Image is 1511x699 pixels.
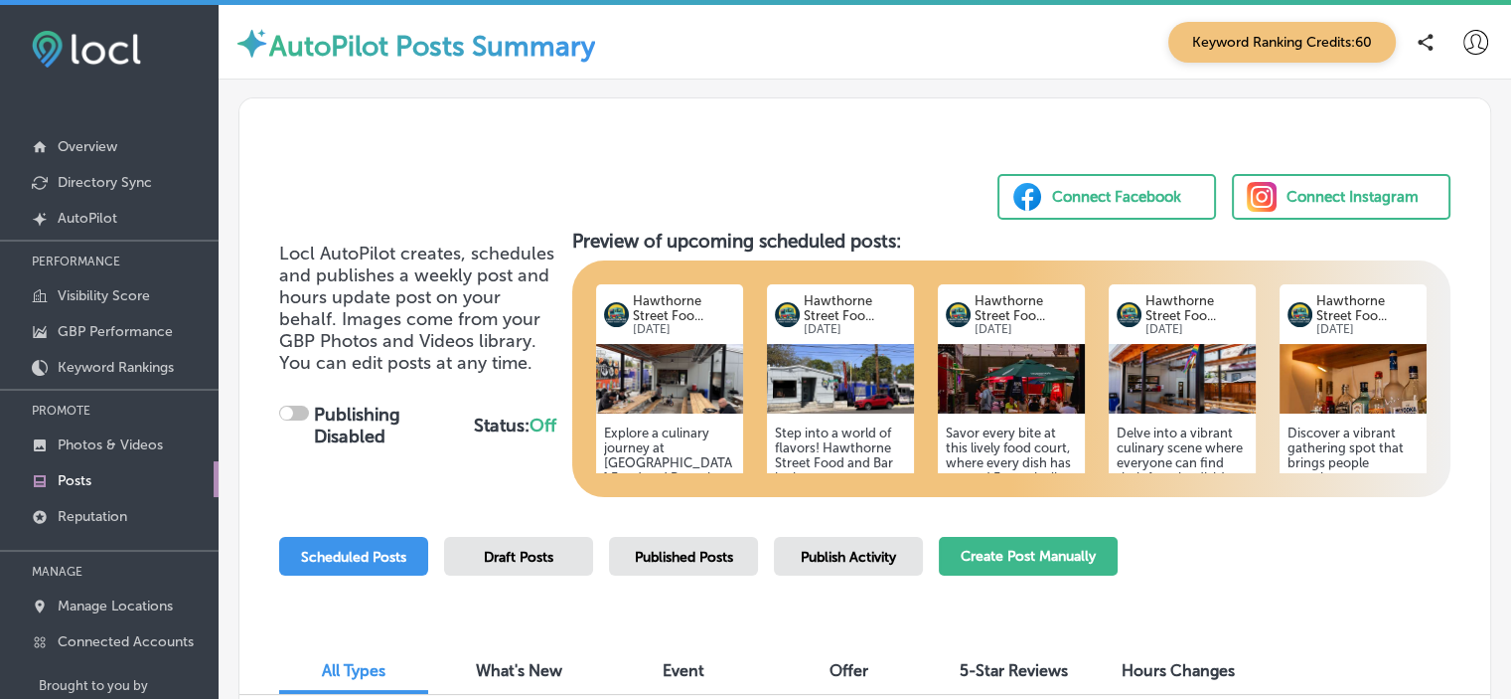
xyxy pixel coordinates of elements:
p: Hawthorne Street Foo... [975,293,1077,323]
p: Reputation [58,508,127,525]
span: Publish Activity [801,549,896,566]
h5: Delve into a vibrant culinary scene where everyone can find their favorite dish! From inventive v... [1117,426,1248,649]
img: 1748487550c389f918-49a6-4f5f-aa49-df9090899724_2025-05-01.jpg [767,344,914,414]
label: AutoPilot Posts Summary [269,30,595,63]
strong: Publishing Disabled [314,404,400,447]
span: Locl AutoPilot creates, schedules and publishes a weekly post and hours update post on your behal... [279,243,554,352]
p: [DATE] [633,323,735,336]
p: Hawthorne Street Foo... [1316,293,1419,323]
div: Connect Facebook [1052,182,1181,212]
h5: Discover a vibrant gathering spot that brings people together over exceptional eats and drinks. W... [1287,426,1419,649]
p: [DATE] [1145,323,1248,336]
img: logo [1117,302,1141,327]
p: AutoPilot [58,210,117,227]
span: Hours Changes [1122,661,1235,680]
span: Scheduled Posts [301,549,406,566]
p: [DATE] [1316,323,1419,336]
img: fda3e92497d09a02dc62c9cd864e3231.png [32,31,141,68]
img: logo [604,302,629,327]
span: All Types [322,661,385,680]
p: Visibility Score [58,287,150,304]
p: GBP Performance [58,323,173,340]
img: autopilot-icon [234,26,269,61]
p: Keyword Rankings [58,359,174,376]
h5: Explore a culinary journey at [GEOGRAPHIC_DATA] Food and Bar, where local chefs craft mouthwateri... [604,426,735,649]
span: 5-Star Reviews [960,661,1068,680]
button: Connect Facebook [997,174,1216,220]
img: 1756370014d8255c68-34b8-457c-b1d4-21b34264b0ef_2025-08-27.jpg [1109,344,1256,414]
strong: Status: [474,415,556,437]
p: [DATE] [804,323,906,336]
p: Connected Accounts [58,633,194,650]
p: Directory Sync [58,174,152,191]
span: Published Posts [635,549,733,566]
button: Create Post Manually [939,537,1118,576]
p: Brought to you by [39,678,219,693]
span: What's New [476,661,562,680]
img: logo [775,302,800,327]
p: Hawthorne Street Foo... [1145,293,1248,323]
h5: Savor every bite at this lively food court, where every dish has a story! From sizzling shawarmas... [946,426,1077,649]
span: Off [529,415,556,437]
span: Keyword Ranking Credits: 60 [1168,22,1396,63]
span: Offer [830,661,868,680]
p: Photos & Videos [58,437,163,453]
p: [DATE] [975,323,1077,336]
p: Overview [58,138,117,155]
span: Draft Posts [484,549,553,566]
p: Manage Locations [58,598,173,614]
span: Event [663,661,704,680]
p: Hawthorne Street Foo... [633,293,735,323]
div: Connect Instagram [1286,182,1419,212]
img: 175636999326a49185-51ea-4401-a539-c4203f27c079_2025-08-27.jpg [1280,344,1427,414]
p: Posts [58,472,91,489]
span: You can edit posts at any time. [279,352,532,374]
h5: Step into a world of flavors! Hawthorne Street Food and Bar invites everyone to experience deligh... [775,426,906,649]
img: 1748487534182ba721-c3a9-4de4-915a-318a4a168599_2025-05-01.jpg [596,344,743,414]
img: logo [946,302,971,327]
h3: Preview of upcoming scheduled posts: [572,230,1450,253]
p: Hawthorne Street Foo... [804,293,906,323]
button: Connect Instagram [1232,174,1450,220]
img: logo [1287,302,1312,327]
img: 17567161604b7bad0f-1260-4f34-845d-c7d242d0729f_2025-08-31.jpg [938,344,1085,414]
